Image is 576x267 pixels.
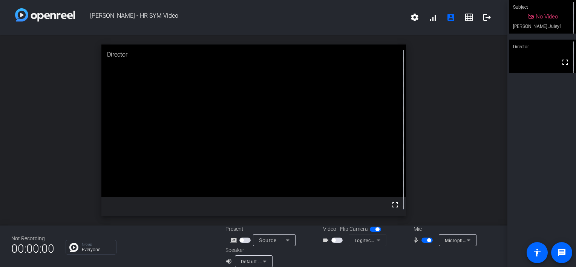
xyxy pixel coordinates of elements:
mat-icon: accessibility [533,248,542,257]
mat-icon: volume_up [225,257,234,266]
span: Microphone (Logitech BRIO) (046d:085e) [445,237,534,243]
span: No Video [536,13,558,20]
div: Director [509,40,576,54]
p: Group [82,242,112,246]
span: Flip Camera [340,225,368,233]
p: Everyone [82,247,112,252]
div: Not Recording [11,235,54,242]
mat-icon: settings [410,13,419,22]
mat-icon: screen_share_outline [230,236,239,245]
span: Video [323,225,336,233]
span: Default - Speakers (Realtek(R) Audio) [241,258,322,264]
img: Chat Icon [69,243,78,252]
mat-icon: fullscreen [561,58,570,67]
mat-icon: logout [483,13,492,22]
div: Mic [406,225,481,233]
div: Director [101,44,406,65]
mat-icon: message [557,248,566,257]
img: white-gradient.svg [15,8,75,21]
mat-icon: grid_on [464,13,473,22]
mat-icon: fullscreen [391,200,400,209]
mat-icon: mic_none [412,236,421,245]
span: Source [259,237,276,243]
button: signal_cellular_alt [424,8,442,26]
mat-icon: account_box [446,13,455,22]
span: [PERSON_NAME] - HR SYM Video [75,8,406,26]
div: Speaker [225,246,271,254]
span: 00:00:00 [11,239,54,258]
mat-icon: videocam_outline [322,236,331,245]
div: Present [225,225,301,233]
